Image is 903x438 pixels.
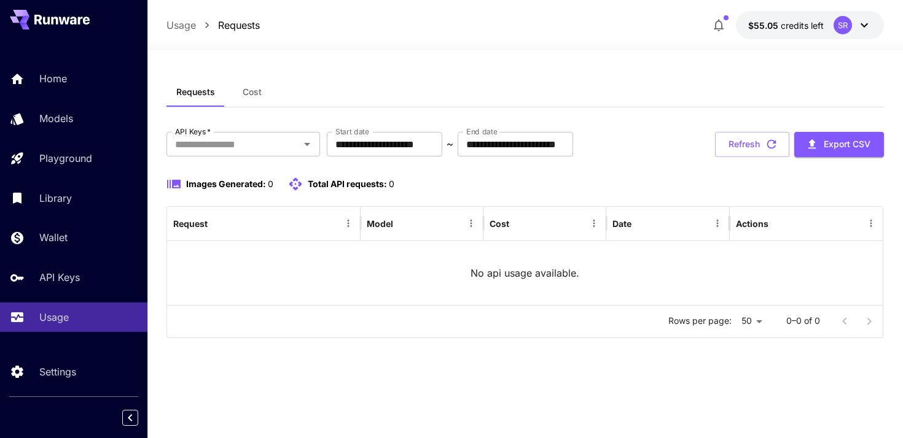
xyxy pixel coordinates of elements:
span: Requests [176,86,215,98]
p: Models [39,111,73,126]
button: Menu [862,215,880,232]
button: Menu [340,215,357,232]
div: Collapse sidebar [131,407,147,429]
button: Sort [394,215,412,232]
p: Home [39,71,67,86]
p: 0–0 of 0 [786,315,820,327]
span: credits left [781,20,824,31]
div: Request [173,218,208,229]
p: Library [39,191,72,206]
button: Refresh [715,132,789,157]
button: Menu [585,215,603,232]
div: Date [612,218,631,229]
span: 0 [389,179,394,189]
div: SR [834,16,852,34]
p: API Keys [39,270,80,285]
button: Menu [709,215,726,232]
p: ~ [447,137,453,152]
button: Sort [209,215,226,232]
a: Requests [218,18,260,33]
p: Usage [39,310,69,325]
p: Playground [39,151,92,166]
div: 50 [737,312,767,330]
p: No api usage available. [471,266,579,280]
label: End date [466,126,497,137]
span: 0 [268,179,273,189]
button: Export CSV [794,132,884,157]
nav: breadcrumb [166,18,260,33]
button: Menu [463,215,480,232]
button: Open [299,136,316,153]
span: Cost [243,86,262,98]
div: Actions [736,218,768,229]
span: $55.05 [748,20,781,31]
div: Cost [490,218,509,229]
label: API Keys [175,126,211,137]
p: Settings [39,364,76,379]
label: Start date [335,126,369,137]
button: $55.05SR [736,11,884,39]
a: Usage [166,18,196,33]
span: Images Generated: [186,179,266,189]
p: Wallet [39,230,68,245]
button: Sort [633,215,650,232]
p: Rows per page: [668,315,732,327]
span: Total API requests: [308,179,387,189]
div: Model [367,218,393,229]
button: Collapse sidebar [122,410,138,426]
button: Sort [510,215,528,232]
div: $55.05 [748,19,824,32]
